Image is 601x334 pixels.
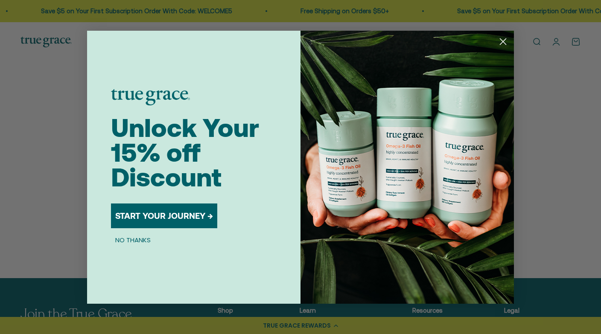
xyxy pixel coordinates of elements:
[111,235,155,245] button: NO THANKS
[300,31,514,304] img: 098727d5-50f8-4f9b-9554-844bb8da1403.jpeg
[111,89,190,105] img: logo placeholder
[111,113,259,192] span: Unlock Your 15% off Discount
[111,203,217,228] button: START YOUR JOURNEY →
[496,34,511,49] button: Close dialog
